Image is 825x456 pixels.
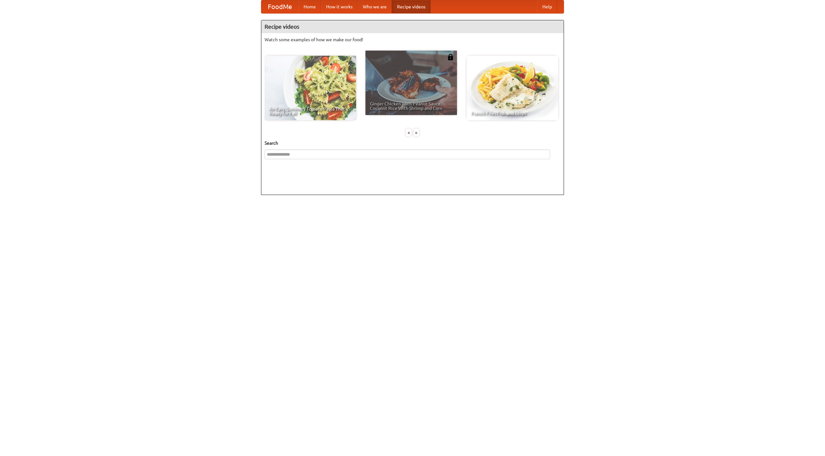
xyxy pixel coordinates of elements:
[265,36,560,43] p: Watch some examples of how we make our food!
[265,140,560,146] h5: Search
[447,54,454,60] img: 483408.png
[406,129,412,137] div: «
[471,111,554,116] span: French Fries Fish and Chips
[261,20,564,33] h4: Recipe videos
[358,0,392,13] a: Who we are
[298,0,321,13] a: Home
[269,107,352,116] span: An Easy, Summery Tomato Pasta That's Ready for Fall
[467,56,558,120] a: French Fries Fish and Chips
[537,0,557,13] a: Help
[265,56,356,120] a: An Easy, Summery Tomato Pasta That's Ready for Fall
[413,129,419,137] div: »
[261,0,298,13] a: FoodMe
[392,0,431,13] a: Recipe videos
[321,0,358,13] a: How it works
